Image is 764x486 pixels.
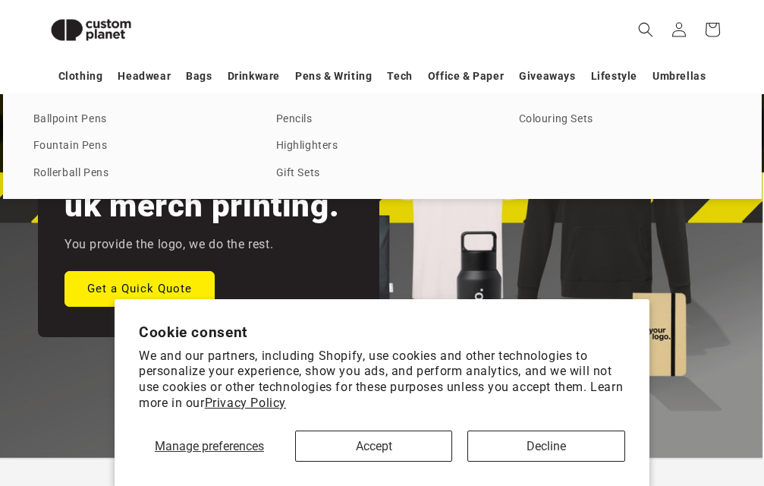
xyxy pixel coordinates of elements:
a: Drinkware [228,63,280,90]
a: Fountain Pens [33,136,246,156]
a: Lifestyle [591,63,637,90]
a: Rollerball Pens [33,163,246,184]
a: Clothing [58,63,103,90]
button: Decline [467,431,625,462]
span: Manage preferences [155,439,264,453]
a: Pens & Writing [295,63,372,90]
button: Manage preferences [139,431,280,462]
a: Colouring Sets [519,109,731,130]
a: Privacy Policy [205,396,286,410]
a: Bags [186,63,212,90]
a: Highlighters [276,136,489,156]
button: Accept [295,431,453,462]
a: Get a Quick Quote [64,271,215,307]
a: Pencils [276,109,489,130]
summary: Search [629,13,662,46]
a: Headwear [118,63,171,90]
img: Custom Planet [38,6,144,54]
a: Ballpoint Pens [33,109,246,130]
a: Umbrellas [652,63,706,90]
a: Giveaways [519,63,575,90]
p: You provide the logo, we do the rest. [64,234,273,256]
h2: uk merch printing. [64,185,339,226]
p: We and our partners, including Shopify, use cookies and other technologies to personalize your ex... [139,349,625,412]
a: Office & Paper [428,63,504,90]
h2: Cookie consent [139,323,625,341]
a: Gift Sets [276,163,489,184]
a: Tech [387,63,412,90]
